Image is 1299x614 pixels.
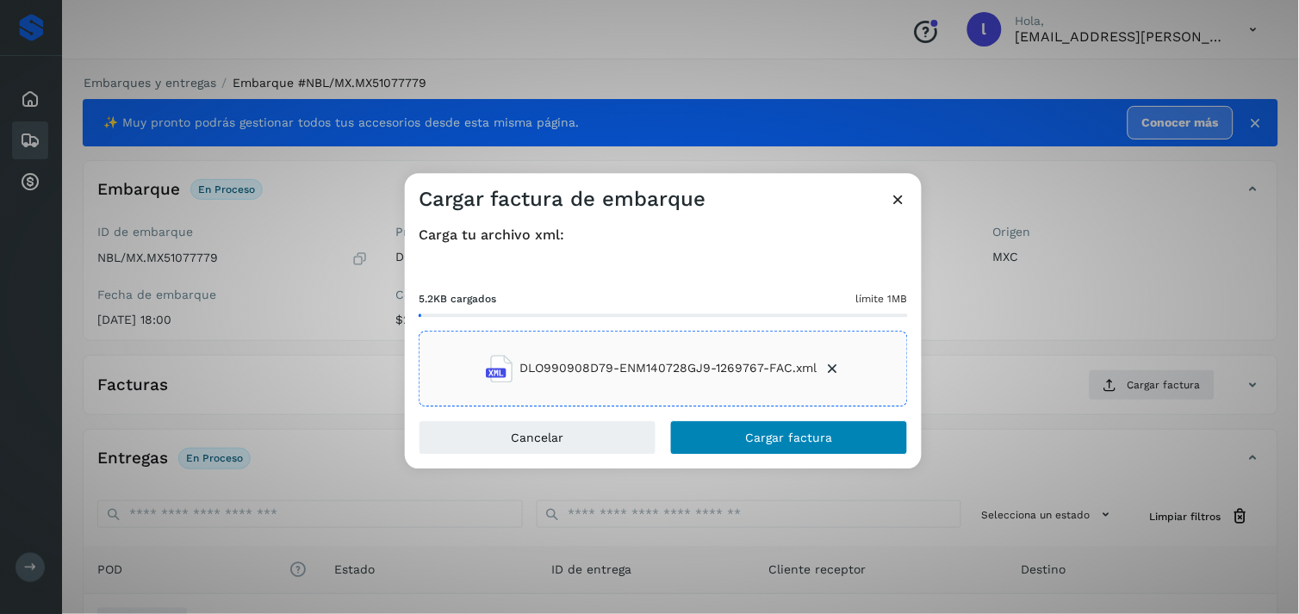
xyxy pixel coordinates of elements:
h3: Cargar factura de embarque [419,187,705,212]
span: Cancelar [512,431,564,443]
span: límite 1MB [856,291,908,307]
span: DLO990908D79-ENM140728GJ9-1269767-FAC.xml [520,360,817,378]
h4: Carga tu archivo xml: [419,226,908,243]
span: 5.2KB cargados [419,291,496,307]
span: Cargar factura [746,431,833,443]
button: Cancelar [419,420,656,455]
button: Cargar factura [670,420,908,455]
